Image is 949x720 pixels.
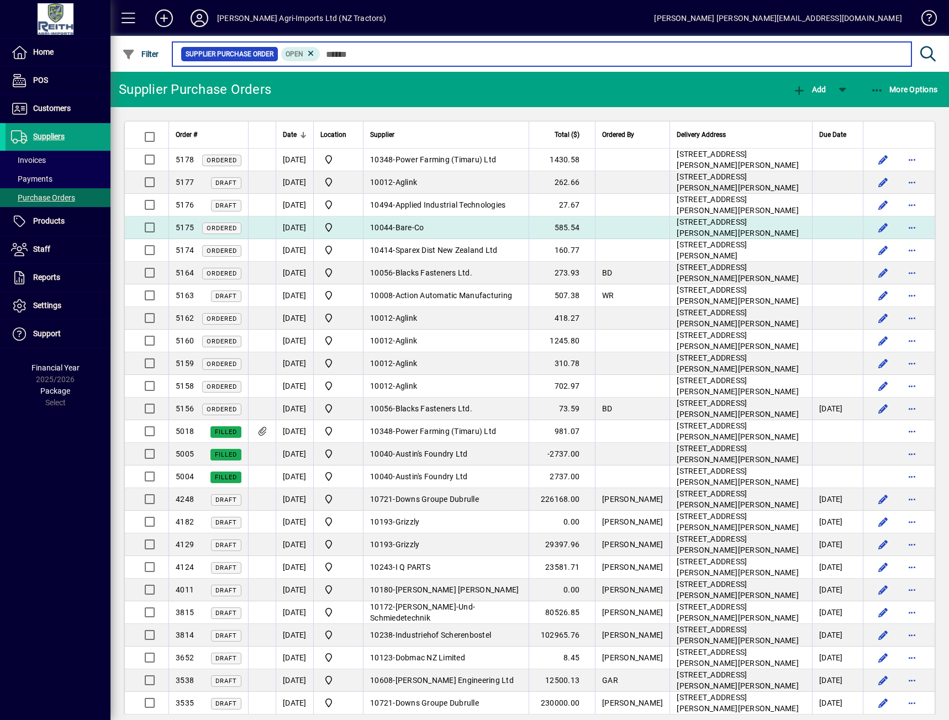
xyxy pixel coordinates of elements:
[176,585,194,594] span: 4011
[217,9,386,27] div: [PERSON_NAME] Agri-Imports Ltd (NZ Tractors)
[122,50,159,59] span: Filter
[370,155,393,164] span: 10348
[669,171,812,194] td: [STREET_ADDRESS][PERSON_NAME][PERSON_NAME]
[669,375,812,398] td: [STREET_ADDRESS][PERSON_NAME][PERSON_NAME]
[370,495,393,504] span: 10721
[320,221,356,234] span: Ashburton
[363,398,529,420] td: -
[396,200,506,209] span: Applied Industrial Technologies
[6,236,110,263] a: Staff
[529,307,595,330] td: 418.27
[176,314,194,322] span: 5162
[320,357,356,370] span: Ashburton
[903,603,921,621] button: More options
[874,332,892,350] button: Edit
[874,219,892,236] button: Edit
[874,694,892,712] button: Edit
[276,262,313,284] td: [DATE]
[903,264,921,282] button: More options
[669,465,812,488] td: [STREET_ADDRESS][PERSON_NAME][PERSON_NAME]
[33,47,54,56] span: Home
[363,375,529,398] td: -
[283,129,307,141] div: Date
[874,309,892,327] button: Edit
[176,382,194,390] span: 5158
[370,129,394,141] span: Supplier
[363,511,529,533] td: -
[669,398,812,420] td: [STREET_ADDRESS][PERSON_NAME][PERSON_NAME]
[320,289,356,302] span: Ashburton
[669,443,812,465] td: [STREET_ADDRESS][PERSON_NAME][PERSON_NAME]
[669,556,812,579] td: [STREET_ADDRESS][PERSON_NAME][PERSON_NAME]
[176,129,241,141] div: Order #
[176,404,194,413] span: 5156
[903,377,921,395] button: More options
[396,517,420,526] span: Grizzly
[871,85,938,94] span: More Options
[320,470,356,483] span: Ashburton
[320,334,356,347] span: Ashburton
[529,239,595,262] td: 160.77
[215,564,237,571] span: Draft
[363,601,529,624] td: -
[819,129,856,141] div: Due Date
[874,151,892,168] button: Edit
[320,311,356,325] span: Ashburton
[370,382,393,390] span: 10012
[33,273,60,282] span: Reports
[529,601,595,624] td: 80526.85
[363,194,529,216] td: -
[903,173,921,191] button: More options
[396,540,420,549] span: Grizzly
[669,307,812,330] td: [STREET_ADDRESS][PERSON_NAME][PERSON_NAME]
[33,104,71,113] span: Customers
[874,671,892,689] button: Edit
[903,196,921,214] button: More options
[669,511,812,533] td: [STREET_ADDRESS][PERSON_NAME][PERSON_NAME]
[529,488,595,511] td: 226168.00
[396,246,498,255] span: Sparex Dist New Zealand Ltd
[903,468,921,485] button: More options
[276,511,313,533] td: [DATE]
[370,404,393,413] span: 10056
[874,581,892,599] button: Edit
[903,422,921,440] button: More options
[874,400,892,417] button: Edit
[363,307,529,330] td: -
[602,291,614,300] span: WR
[903,671,921,689] button: More options
[669,194,812,216] td: [STREET_ADDRESS][PERSON_NAME][PERSON_NAME]
[276,284,313,307] td: [DATE]
[6,170,110,188] a: Payments
[33,132,65,141] span: Suppliers
[320,493,356,506] span: Ashburton
[215,202,237,209] span: Draft
[6,208,110,235] a: Products
[903,558,921,576] button: More options
[363,533,529,556] td: -
[286,50,303,58] span: Open
[320,560,356,574] span: Ashburton
[276,194,313,216] td: [DATE]
[529,465,595,488] td: 2737.00
[320,266,356,279] span: Ashburton
[176,178,194,187] span: 5177
[276,533,313,556] td: [DATE]
[363,443,529,465] td: -
[276,601,313,624] td: [DATE]
[669,149,812,171] td: [STREET_ADDRESS][PERSON_NAME][PERSON_NAME]
[793,85,826,94] span: Add
[669,420,812,443] td: [STREET_ADDRESS][PERSON_NAME][PERSON_NAME]
[903,287,921,304] button: More options
[874,196,892,214] button: Edit
[276,149,313,171] td: [DATE]
[396,404,472,413] span: Blacks Fasteners Ltd.
[602,517,663,526] span: [PERSON_NAME]
[529,216,595,239] td: 585.54
[903,400,921,417] button: More options
[6,67,110,94] a: POS
[207,270,237,277] span: Ordered
[215,474,237,481] span: Filled
[396,178,418,187] span: Aglink
[602,129,663,141] div: Ordered By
